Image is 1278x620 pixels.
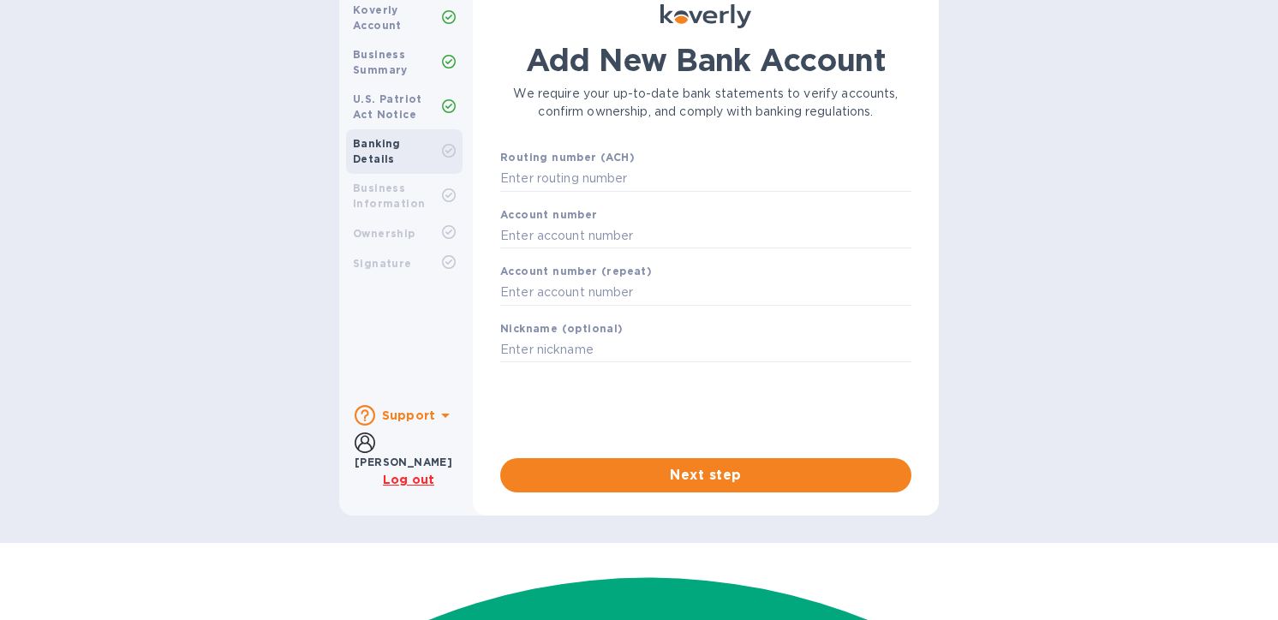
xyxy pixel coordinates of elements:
[500,458,911,492] button: Next step
[894,27,1278,620] iframe: Chat Widget
[353,227,415,240] b: Ownership
[500,280,911,306] input: Enter account number
[500,223,911,248] input: Enter account number
[353,137,401,165] b: Banking Details
[383,473,434,486] u: Log out
[353,3,402,32] b: Koverly Account
[382,408,435,422] b: Support
[500,166,911,192] input: Enter routing number
[500,322,624,335] b: Nickname (optional)
[355,456,452,468] b: [PERSON_NAME]
[500,265,652,277] b: Account number (repeat)
[353,257,412,270] b: Signature
[514,465,898,486] span: Next step
[500,151,635,164] b: Routing number (ACH)
[353,92,422,121] b: U.S. Patriot Act Notice
[500,337,911,363] input: Enter nickname
[500,42,911,78] h1: Add New Bank Account
[500,208,598,221] b: Account number
[500,85,911,121] p: We require your up-to-date bank statements to verify accounts, confirm ownership, and comply with...
[353,48,408,76] b: Business Summary
[353,182,425,210] b: Business Information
